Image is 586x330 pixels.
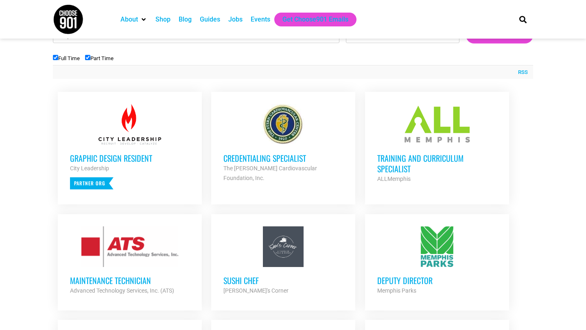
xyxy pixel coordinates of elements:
[200,15,220,24] a: Guides
[514,68,528,76] a: RSS
[70,287,174,294] strong: Advanced Technology Services, Inc. (ATS)
[228,15,243,24] a: Jobs
[377,176,411,182] strong: ALLMemphis
[365,92,509,196] a: Training and Curriculum Specialist ALLMemphis
[179,15,192,24] a: Blog
[365,214,509,308] a: Deputy Director Memphis Parks
[58,92,202,202] a: Graphic Design Resident City Leadership Partner Org
[223,153,343,163] h3: Credentialing Specialist
[282,15,348,24] a: Get Choose901 Emails
[211,214,355,308] a: Sushi Chef [PERSON_NAME]'s Corner
[70,165,109,172] strong: City Leadership
[116,13,505,26] nav: Main nav
[211,92,355,195] a: Credentialing Specialist The [PERSON_NAME] Cardiovascular Foundation, Inc.
[70,153,190,163] h3: Graphic Design Resident
[70,275,190,286] h3: Maintenance Technician
[223,287,289,294] strong: [PERSON_NAME]'s Corner
[223,165,317,181] strong: The [PERSON_NAME] Cardiovascular Foundation, Inc.
[377,153,497,174] h3: Training and Curriculum Specialist
[116,13,151,26] div: About
[155,15,171,24] a: Shop
[70,177,114,189] p: Partner Org
[251,15,270,24] a: Events
[223,275,343,286] h3: Sushi Chef
[377,275,497,286] h3: Deputy Director
[53,55,58,60] input: Full Time
[85,55,114,61] label: Part Time
[120,15,138,24] a: About
[85,55,90,60] input: Part Time
[516,13,530,26] div: Search
[58,214,202,308] a: Maintenance Technician Advanced Technology Services, Inc. (ATS)
[377,287,416,294] strong: Memphis Parks
[53,55,80,61] label: Full Time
